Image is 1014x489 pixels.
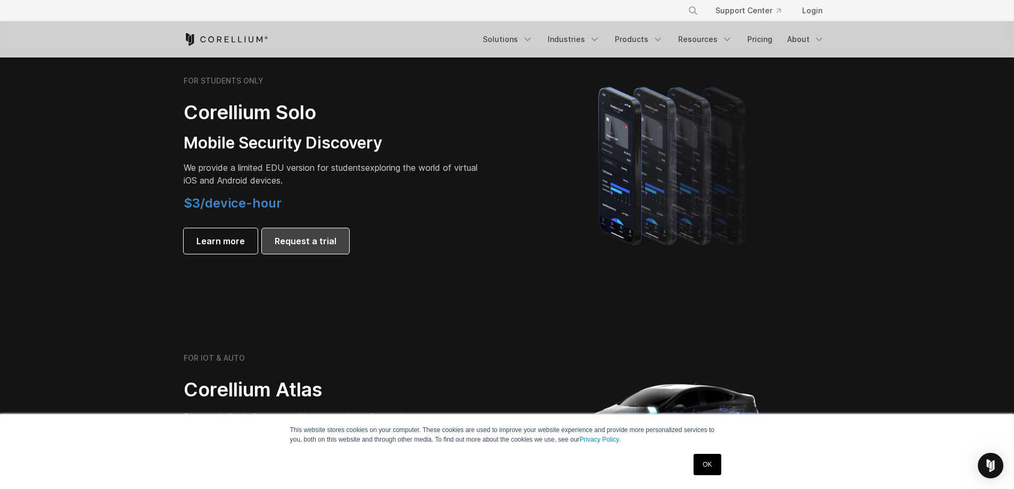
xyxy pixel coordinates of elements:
[794,1,831,20] a: Login
[184,195,282,211] span: $3/device-hour
[608,30,670,49] a: Products
[978,453,1003,478] div: Open Intercom Messenger
[184,162,365,173] span: We provide a limited EDU version for students
[196,235,245,247] span: Learn more
[672,30,739,49] a: Resources
[184,101,482,125] h2: Corellium Solo
[262,228,349,254] a: Request a trial
[184,133,482,153] h3: Mobile Security Discovery
[290,425,724,444] p: This website stores cookies on your computer. These cookies are used to improve your website expe...
[694,454,721,475] a: OK
[580,436,621,443] a: Privacy Policy.
[275,235,336,247] span: Request a trial
[184,161,482,187] p: exploring the world of virtual iOS and Android devices.
[184,378,482,402] h2: Corellium Atlas
[476,30,831,49] div: Navigation Menu
[476,30,539,49] a: Solutions
[781,30,831,49] a: About
[184,228,258,254] a: Learn more
[184,33,268,46] a: Corellium Home
[675,1,831,20] div: Navigation Menu
[184,76,263,86] h6: FOR STUDENTS ONLY
[184,353,245,363] h6: FOR IOT & AUTO
[577,72,771,258] img: A lineup of four iPhone models becoming more gradient and blurred
[741,30,779,49] a: Pricing
[683,1,703,20] button: Search
[707,1,789,20] a: Support Center
[184,411,471,435] span: Purpose-built platform to enable automotive software development, test, and automation.
[541,30,606,49] a: Industries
